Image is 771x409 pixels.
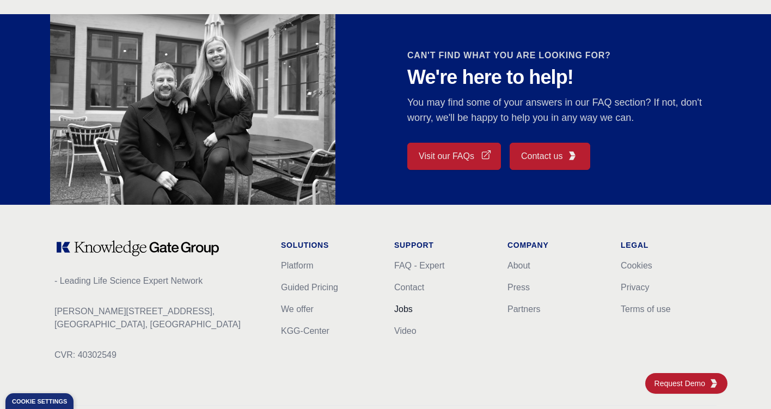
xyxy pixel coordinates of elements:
a: Contact [394,283,424,292]
p: - Leading Life Science Expert Network [54,274,264,288]
a: We offer [281,304,314,314]
a: Terms of use [621,304,671,314]
a: Guided Pricing [281,283,338,292]
a: Platform [281,261,314,270]
a: Privacy [621,283,649,292]
img: KGG [709,379,718,388]
a: Visit our FAQs [407,143,501,170]
a: KGG-Center [281,326,329,335]
h1: Company [507,240,603,251]
a: Jobs [394,304,413,314]
a: About [507,261,530,270]
a: Cookies [621,261,652,270]
p: [PERSON_NAME][STREET_ADDRESS], [GEOGRAPHIC_DATA], [GEOGRAPHIC_DATA] [54,305,264,331]
a: Contact usKGG [510,143,590,170]
span: Contact us [521,150,562,163]
h1: Legal [621,240,717,251]
p: We're here to help! [407,66,717,88]
h1: Solutions [281,240,377,251]
span: Request Demo [654,378,709,389]
a: Press [507,283,530,292]
h1: Support [394,240,490,251]
p: You may find some of your answers in our FAQ section? If not, don't worry, we'll be happy to help... [407,95,717,125]
img: KGG [568,151,577,160]
a: Video [394,326,417,335]
iframe: Chat Widget [717,357,771,409]
a: Partners [507,304,540,314]
div: Cookie settings [12,399,67,405]
p: CVR: 40302549 [54,349,264,362]
h2: CAN'T FIND WHAT YOU ARE LOOKING FOR? [407,49,717,62]
a: FAQ - Expert [394,261,444,270]
a: Request DemoKGG [645,373,727,394]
